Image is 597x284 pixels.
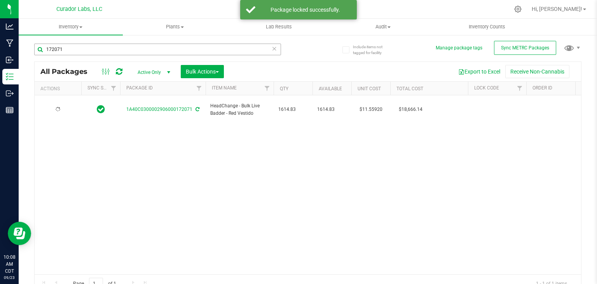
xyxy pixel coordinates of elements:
a: Order Id [532,85,552,91]
span: All Packages [40,67,95,76]
span: Lab Results [255,23,302,30]
span: In Sync [97,104,105,115]
inline-svg: Analytics [6,23,14,30]
span: Inventory Counts [458,23,516,30]
a: Inventory Counts [435,19,539,35]
button: Export to Excel [453,65,505,78]
a: Filter [107,82,120,95]
span: Clear [272,44,277,54]
span: Sync METRC Packages [501,45,549,51]
span: Bulk Actions [186,68,219,75]
span: HeadChange - Bulk Live Badder - Red Vestido [210,102,269,117]
inline-svg: Manufacturing [6,39,14,47]
div: Package locked successfully. [260,6,351,14]
span: Sync from Compliance System [194,107,199,112]
a: Total Cost [396,86,423,91]
a: Filter [261,82,274,95]
a: Lab Results [227,19,331,35]
button: Bulk Actions [181,65,224,78]
button: Manage package tags [436,45,482,51]
a: Plants [123,19,227,35]
iframe: Resource center [8,222,31,245]
a: Filter [513,82,526,95]
a: Qty [280,86,288,91]
div: Actions [40,86,78,91]
span: Hi, [PERSON_NAME]! [532,6,582,12]
span: 1614.83 [317,106,347,113]
p: 10:08 AM CDT [3,254,15,275]
a: 1A40C0300002906000172071 [126,107,192,112]
a: Audit [331,19,435,35]
button: Receive Non-Cannabis [505,65,569,78]
a: Filter [193,82,206,95]
span: $18,666.14 [395,104,426,115]
div: Manage settings [513,5,523,13]
span: Include items not tagged for facility [353,44,392,56]
a: Item Name [212,85,237,91]
inline-svg: Inventory [6,73,14,81]
a: Filter [572,82,585,95]
inline-svg: Outbound [6,89,14,97]
a: Package ID [126,85,153,91]
input: Search Package ID, Item Name, SKU, Lot or Part Number... [34,44,281,55]
a: Inventory [19,19,123,35]
span: Inventory [19,23,123,30]
a: Lock Code [474,85,499,91]
span: 1614.83 [278,106,308,113]
p: 09/23 [3,275,15,280]
a: Sync Status [87,85,117,91]
inline-svg: Inbound [6,56,14,64]
span: Audit [331,23,435,30]
span: Curador Labs, LLC [56,6,102,12]
inline-svg: Reports [6,106,14,114]
a: Unit Cost [358,86,381,91]
a: Available [319,86,342,91]
td: $11.55920 [351,95,390,124]
span: Plants [123,23,227,30]
button: Sync METRC Packages [494,41,556,55]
